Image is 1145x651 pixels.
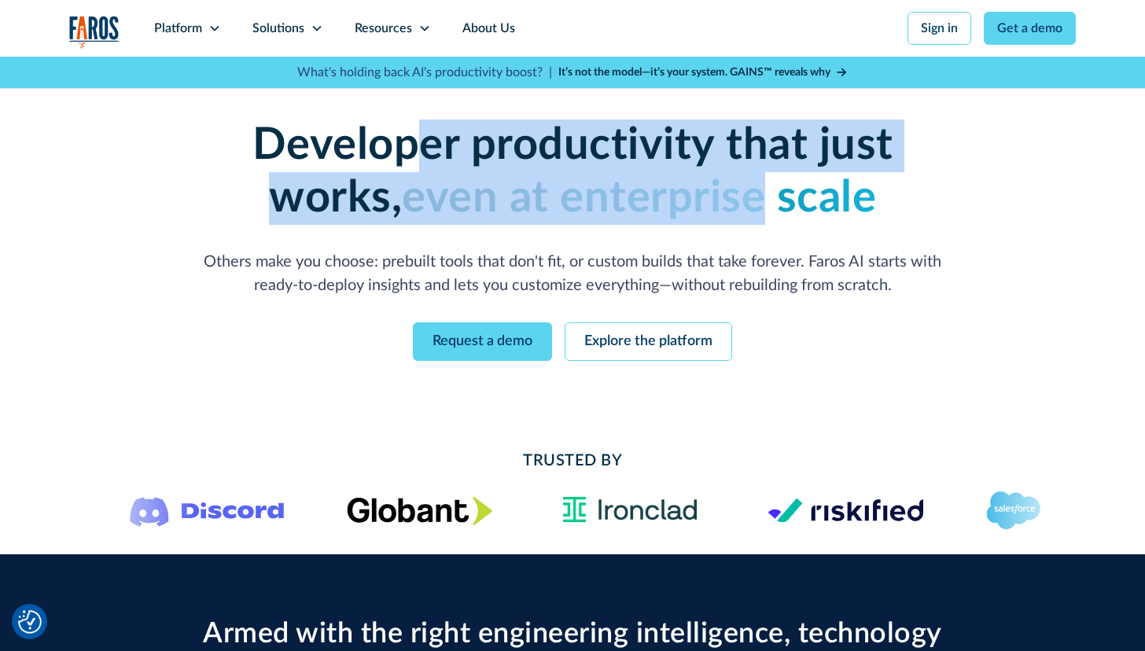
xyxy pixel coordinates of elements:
[402,176,876,220] strong: even at enterprise scale
[355,19,412,38] div: Resources
[558,67,830,78] strong: It’s not the model—it’s your system. GAINS™ reveals why
[252,123,893,220] strong: Developer productivity that just works,
[297,63,552,82] p: What's holding back AI's productivity boost? |
[154,19,202,38] div: Platform
[558,64,848,81] a: It’s not the model—it’s your system. GAINS™ reveals why
[768,498,923,523] img: Logo of the risk management platform Riskified.
[252,19,304,38] div: Solutions
[413,322,552,361] a: Request a demo
[908,12,971,45] a: Sign in
[69,16,120,48] a: home
[69,16,120,48] img: Logo of the analytics and reporting company Faros.
[565,322,732,361] a: Explore the platform
[555,491,704,529] img: Ironclad Logo
[18,610,42,634] img: Revisit consent button
[18,610,42,634] button: Cookie Settings
[130,494,284,527] img: Logo of the communication platform Discord.
[984,12,1076,45] a: Get a demo
[195,250,950,297] p: Others make you choose: prebuilt tools that don't fit, or custom builds that take forever. Faros ...
[347,496,492,525] img: Globant's logo
[195,449,950,473] h2: Trusted By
